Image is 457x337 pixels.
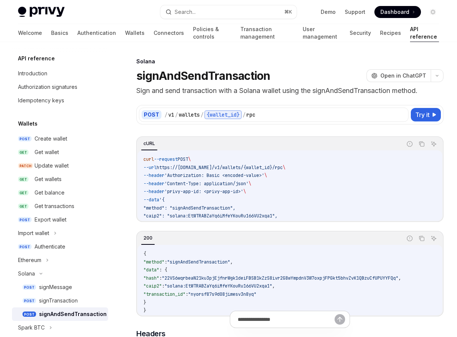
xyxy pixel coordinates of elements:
button: Report incorrect code [405,234,415,243]
div: Import wallet [18,229,49,238]
h5: API reference [18,54,55,63]
span: , [398,275,401,281]
a: User management [303,24,341,42]
button: Ask AI [429,234,439,243]
span: "caip2": "solana:EtWTRABZaYq6iMfeYKouRu166VU2xqa1", [143,213,278,219]
a: Security [350,24,371,42]
span: Open in ChatGPT [380,72,426,79]
a: Recipes [380,24,401,42]
span: \ [243,189,246,195]
a: POSTCreate wallet [12,132,108,145]
span: , [230,259,233,265]
span: '{ [159,197,164,203]
button: Copy the contents from the code block [417,234,427,243]
a: Basics [51,24,68,42]
span: PATCH [18,163,33,169]
div: Solana [136,58,443,65]
span: "nyorsf87s9d08jimesv3n8yq" [188,291,256,297]
div: Update wallet [35,161,69,170]
span: POST [18,244,32,250]
a: Transaction management [240,24,294,42]
button: Open in ChatGPT [367,69,431,82]
span: , [272,283,275,289]
span: \ [249,181,251,187]
span: \ [264,172,267,178]
span: "method" [143,259,164,265]
span: --request [154,156,178,162]
span: POST [18,136,32,142]
a: POSTsignMessage [12,280,108,294]
button: Ask AI [429,139,439,149]
span: POST [23,298,36,304]
span: curl [143,156,154,162]
span: } [143,300,146,306]
a: GETGet wallets [12,172,108,186]
span: ⌘ K [284,9,292,15]
span: : [159,275,162,281]
div: Authenticate [35,242,65,251]
span: 'Content-Type: application/json' [164,181,249,187]
button: Try it [411,108,441,121]
div: wallets [179,111,200,118]
div: signAndSendTransaction [39,310,107,319]
div: {wallet_id} [204,110,242,119]
div: / [175,111,178,118]
span: POST [23,285,36,290]
span: "caip2" [143,283,162,289]
span: --header [143,189,164,195]
div: Idempotency keys [18,96,64,105]
p: Sign and send transaction with a Solana wallet using the signAndSendTransaction method. [136,85,443,96]
span: Try it [415,110,430,119]
div: Solana [18,269,35,278]
span: "signAndSendTransaction" [167,259,230,265]
span: "solana:EtWTRABZaYq6iMfeYKouRu166VU2xqa1" [164,283,272,289]
div: Get balance [35,188,65,197]
div: cURL [141,139,157,148]
div: Introduction [18,69,47,78]
span: "method": "signAndSendTransaction", [143,205,235,211]
h1: signAndSendTransaction [136,69,270,82]
span: GET [18,150,29,155]
a: Introduction [12,67,108,80]
div: Export wallet [35,215,66,224]
a: Dashboard [374,6,421,18]
span: "transaction_id" [143,291,186,297]
span: --url [143,165,157,171]
a: GETGet transactions [12,199,108,213]
a: Welcome [18,24,42,42]
a: POSTsignTransaction [12,294,108,307]
a: GETGet balance [12,186,108,199]
a: Connectors [154,24,184,42]
span: GET [18,204,29,209]
div: Ethereum [18,256,41,265]
span: : [162,283,164,289]
span: : [164,259,167,265]
span: POST [178,156,188,162]
span: { [143,251,146,257]
a: POSTAuthenticate [12,240,108,253]
a: Idempotency keys [12,94,108,107]
a: POSTExport wallet [12,213,108,226]
a: Authorization signatures [12,80,108,94]
div: Search... [175,7,196,16]
span: : [186,291,188,297]
span: GET [18,190,29,196]
a: Support [345,8,365,16]
span: https://[DOMAIN_NAME]/v1/wallets/{wallet_id}/rpc [157,165,283,171]
a: Authentication [77,24,116,42]
span: POST [18,217,32,223]
a: Policies & controls [193,24,231,42]
span: : { [159,267,167,273]
a: GETGet wallet [12,145,108,159]
div: rpc [246,111,255,118]
span: POST [23,312,36,317]
span: } [143,307,146,313]
div: / [243,111,246,118]
h5: Wallets [18,119,38,128]
button: Report incorrect code [405,139,415,149]
div: Spark BTC [18,323,45,332]
img: light logo [18,7,65,17]
span: --header [143,181,164,187]
button: Toggle dark mode [427,6,439,18]
button: Search...⌘K [160,5,297,19]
